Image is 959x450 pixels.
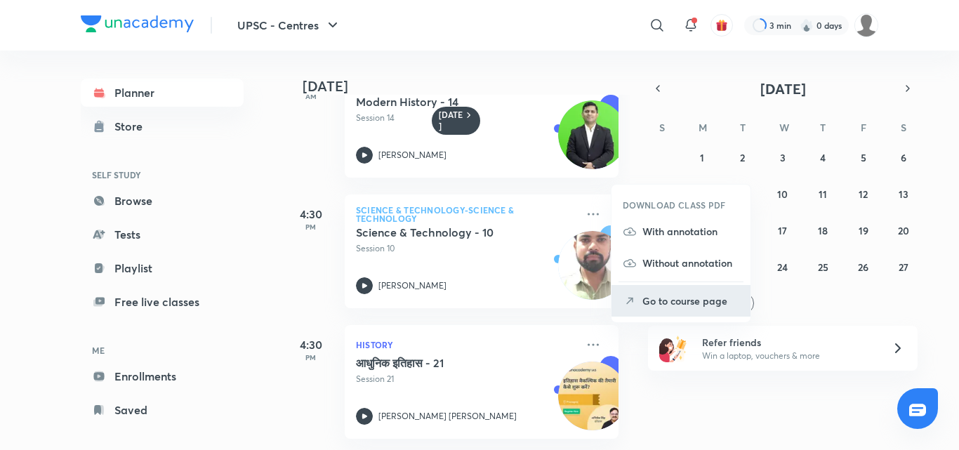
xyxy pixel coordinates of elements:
button: September 1, 2025 [691,146,713,168]
p: Session 21 [356,373,576,385]
abbr: September 13, 2025 [899,187,908,201]
h5: Science & Technology - 10 [356,225,531,239]
abbr: September 12, 2025 [859,187,868,201]
h6: SELF STUDY [81,163,244,187]
button: September 8, 2025 [691,183,713,205]
div: Store [114,118,151,135]
abbr: Monday [699,121,707,134]
a: Tests [81,220,244,249]
button: September 18, 2025 [812,219,834,241]
h6: DOWNLOAD CLASS PDF [623,199,726,211]
a: Planner [81,79,244,107]
abbr: Wednesday [779,121,789,134]
button: September 12, 2025 [852,183,875,205]
h6: ME [81,338,244,362]
p: Science & Technology-Science & Technology [356,206,576,223]
h4: [DATE] [303,78,633,95]
button: September 26, 2025 [852,256,875,278]
a: Saved [81,396,244,424]
h6: [DATE] [439,110,463,132]
button: September 27, 2025 [892,256,915,278]
abbr: September 26, 2025 [858,260,868,274]
abbr: September 18, 2025 [818,224,828,237]
img: referral [659,334,687,362]
p: [PERSON_NAME] [378,149,447,161]
abbr: September 1, 2025 [700,151,704,164]
button: September 13, 2025 [892,183,915,205]
button: September 19, 2025 [852,219,875,241]
abbr: September 6, 2025 [901,151,906,164]
p: [PERSON_NAME] [PERSON_NAME] [378,410,517,423]
h5: 4:30 [283,206,339,223]
p: With annotation [642,224,739,239]
button: September 24, 2025 [772,256,794,278]
p: [PERSON_NAME] [378,279,447,292]
abbr: September 2, 2025 [740,151,745,164]
p: PM [283,223,339,231]
abbr: Tuesday [740,121,746,134]
abbr: September 19, 2025 [859,224,868,237]
p: Without annotation [642,256,739,270]
abbr: September 24, 2025 [777,260,788,274]
abbr: Saturday [901,121,906,134]
h5: 4:30 [283,336,339,353]
h6: Refer friends [702,335,875,350]
img: Abhijeet Srivastav [854,13,878,37]
button: September 5, 2025 [852,146,875,168]
a: Store [81,112,244,140]
a: Enrollments [81,362,244,390]
p: Win a laptop, vouchers & more [702,350,875,362]
button: [DATE] [668,79,898,98]
abbr: September 27, 2025 [899,260,908,274]
a: Company Logo [81,15,194,36]
img: avatar [715,19,728,32]
button: September 7, 2025 [651,183,673,205]
button: September 4, 2025 [812,146,834,168]
img: Company Logo [81,15,194,32]
p: Session 14 [356,112,576,124]
a: Browse [81,187,244,215]
abbr: September 4, 2025 [820,151,826,164]
button: avatar [710,14,733,37]
a: Free live classes [81,288,244,316]
abbr: Thursday [820,121,826,134]
abbr: Friday [861,121,866,134]
button: September 6, 2025 [892,146,915,168]
button: September 10, 2025 [772,183,794,205]
abbr: September 20, 2025 [898,224,909,237]
abbr: September 5, 2025 [861,151,866,164]
p: AM [283,92,339,100]
button: September 3, 2025 [772,146,794,168]
abbr: Sunday [659,121,665,134]
button: September 2, 2025 [732,146,754,168]
abbr: September 17, 2025 [778,224,787,237]
p: Go to course page [642,293,739,308]
abbr: September 10, 2025 [777,187,788,201]
img: streak [800,18,814,32]
button: September 17, 2025 [772,219,794,241]
button: September 9, 2025 [732,183,754,205]
abbr: September 11, 2025 [819,187,827,201]
button: September 25, 2025 [812,256,834,278]
p: PM [283,353,339,362]
h5: आधुनिक इतिहास - 21 [356,356,531,370]
button: UPSC - Centres [229,11,350,39]
span: [DATE] [760,79,806,98]
h5: Modern History - 14 [356,95,531,109]
p: Session 10 [356,242,576,255]
button: September 20, 2025 [892,219,915,241]
p: History [356,336,576,353]
a: Playlist [81,254,244,282]
abbr: September 3, 2025 [780,151,786,164]
abbr: September 25, 2025 [818,260,828,274]
button: September 11, 2025 [812,183,834,205]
